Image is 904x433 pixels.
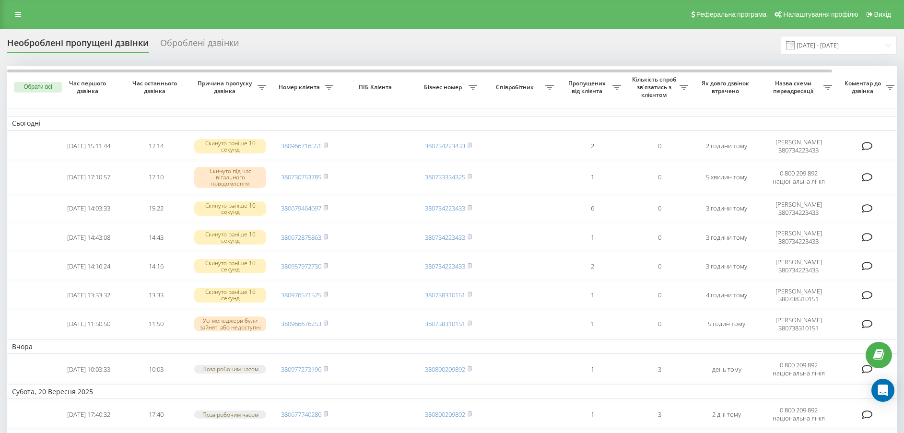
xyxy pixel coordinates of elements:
td: 17:10 [122,162,189,193]
td: 1 [559,162,626,193]
a: 380976571525 [281,291,321,299]
a: 380977273196 [281,365,321,374]
td: 1 [559,311,626,338]
td: 5 годин тому [693,311,760,338]
div: Open Intercom Messenger [871,379,894,402]
span: Налаштування профілю [783,11,858,18]
span: Реферальна програма [696,11,767,18]
div: Усі менеджери були зайняті або недоступні [194,316,266,331]
span: Час першого дзвінка [63,80,115,94]
a: 380966676253 [281,319,321,328]
td: 0 800 209 892 національна лінія [760,162,837,193]
span: Назва схеми переадресації [765,80,823,94]
td: 14:43 [122,224,189,251]
td: [PERSON_NAME] 380738310151 [760,311,837,338]
span: Кількість спроб зв'язатись з клієнтом [631,76,680,98]
a: 380677740286 [281,410,321,419]
a: 380733334325 [425,173,465,181]
div: Скинуто раніше 10 секунд [194,139,266,153]
td: 0 [626,162,693,193]
td: 0 [626,311,693,338]
td: 0 [626,133,693,160]
td: 0 [626,253,693,280]
a: 380738310151 [425,319,465,328]
td: 0 800 209 892 національна лінія [760,401,837,428]
td: 1 [559,281,626,308]
div: Скинуто раніше 10 секунд [194,259,266,273]
td: 1 [559,224,626,251]
td: 14:16 [122,253,189,280]
a: 380734223433 [425,141,465,150]
td: 2 години тому [693,133,760,160]
td: [PERSON_NAME] 380734223433 [760,195,837,222]
span: Коментар до дзвінка [842,80,886,94]
td: 2 дні тому [693,401,760,428]
td: 0 [626,281,693,308]
td: [DATE] 10:03:33 [55,356,122,383]
a: 380734223433 [425,204,465,212]
td: [DATE] 17:10:57 [55,162,122,193]
div: Поза робочим часом [194,365,266,373]
td: [DATE] 14:03:33 [55,195,122,222]
span: Вихід [874,11,891,18]
span: Співробітник [487,83,545,91]
div: Необроблені пропущені дзвінки [7,38,149,53]
div: Скинуто раніше 10 секунд [194,201,266,216]
td: 5 хвилин тому [693,162,760,193]
a: 380730753785 [281,173,321,181]
td: 3 години тому [693,195,760,222]
td: 6 [559,195,626,222]
td: 2 [559,133,626,160]
a: 380672875863 [281,233,321,242]
td: 0 800 209 892 національна лінія [760,356,837,383]
td: 10:03 [122,356,189,383]
td: 17:40 [122,401,189,428]
div: Поза робочим часом [194,410,266,419]
a: 380738310151 [425,291,465,299]
td: [DATE] 11:50:50 [55,311,122,338]
td: 3 години тому [693,253,760,280]
a: 380800209892 [425,365,465,374]
td: [DATE] 14:43:08 [55,224,122,251]
span: Час останнього дзвінка [130,80,182,94]
span: ПІБ Клієнта [346,83,407,91]
td: 3 [626,401,693,428]
span: Причина пропуску дзвінка [194,80,258,94]
td: 3 години тому [693,224,760,251]
div: Скинуто під час вітального повідомлення [194,167,266,188]
td: 4 години тому [693,281,760,308]
td: 1 [559,356,626,383]
td: 17:14 [122,133,189,160]
td: день тому [693,356,760,383]
td: 13:33 [122,281,189,308]
td: 0 [626,195,693,222]
a: 380679464697 [281,204,321,212]
div: Скинуто раніше 10 секунд [194,230,266,245]
a: 380966716551 [281,141,321,150]
td: [PERSON_NAME] 380734223433 [760,253,837,280]
td: 15:22 [122,195,189,222]
td: 1 [559,401,626,428]
span: Як довго дзвінок втрачено [701,80,752,94]
a: 380734223433 [425,233,465,242]
div: Скинуто раніше 10 секунд [194,288,266,302]
div: Оброблені дзвінки [160,38,239,53]
td: [DATE] 13:33:32 [55,281,122,308]
a: 380734223433 [425,262,465,270]
button: Обрати всі [14,82,62,93]
td: [PERSON_NAME] 380738310151 [760,281,837,308]
a: 380800209892 [425,410,465,419]
td: [DATE] 15:11:44 [55,133,122,160]
td: [DATE] 14:16:24 [55,253,122,280]
td: [DATE] 17:40:32 [55,401,122,428]
span: Номер клієнта [276,83,325,91]
td: [PERSON_NAME] 380734223433 [760,224,837,251]
span: Бізнес номер [420,83,469,91]
a: 380957972730 [281,262,321,270]
td: 2 [559,253,626,280]
td: 11:50 [122,311,189,338]
td: [PERSON_NAME] 380734223433 [760,133,837,160]
span: Пропущених від клієнта [564,80,612,94]
td: 0 [626,224,693,251]
td: 3 [626,356,693,383]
